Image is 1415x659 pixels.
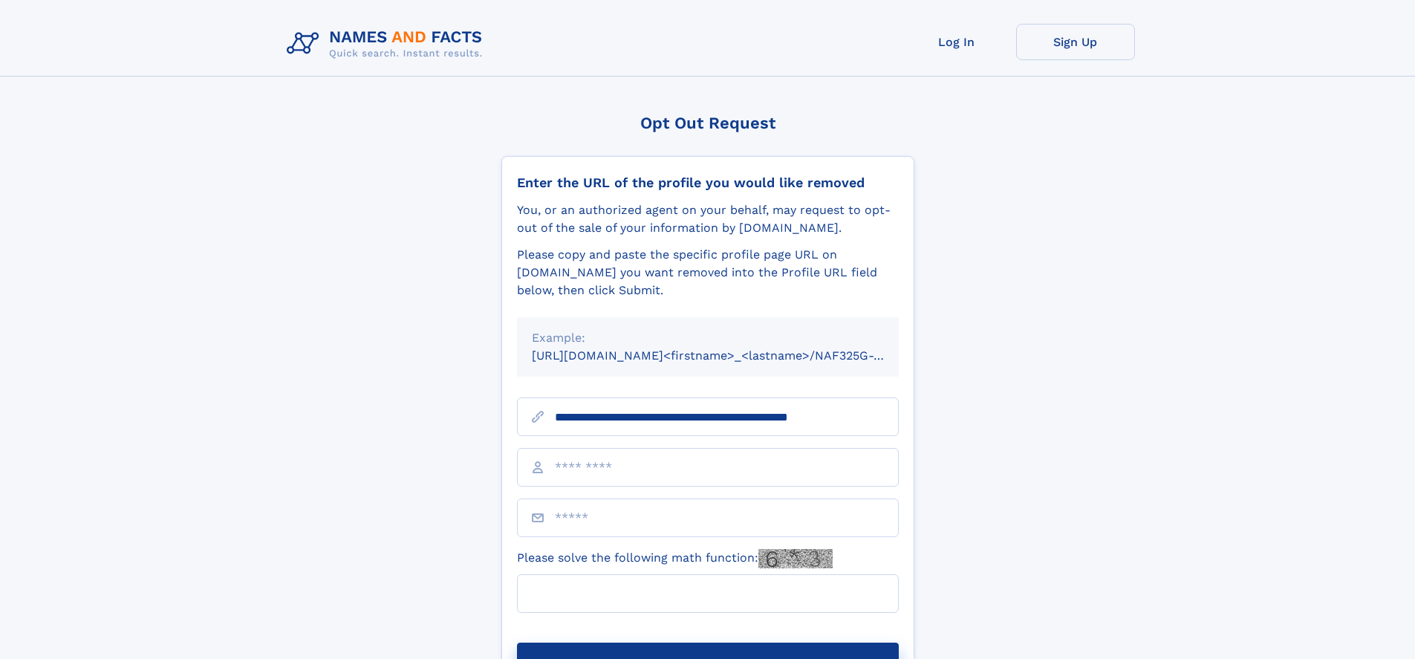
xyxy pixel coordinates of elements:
div: Enter the URL of the profile you would like removed [517,175,899,191]
div: Please copy and paste the specific profile page URL on [DOMAIN_NAME] you want removed into the Pr... [517,246,899,299]
label: Please solve the following math function: [517,549,833,568]
a: Sign Up [1016,24,1135,60]
img: Logo Names and Facts [281,24,495,64]
small: [URL][DOMAIN_NAME]<firstname>_<lastname>/NAF325G-xxxxxxxx [532,348,927,363]
a: Log In [897,24,1016,60]
div: You, or an authorized agent on your behalf, may request to opt-out of the sale of your informatio... [517,201,899,237]
div: Example: [532,329,884,347]
div: Opt Out Request [501,114,914,132]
